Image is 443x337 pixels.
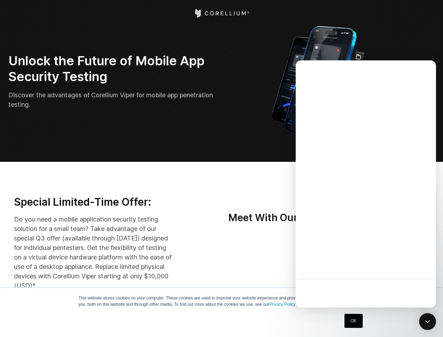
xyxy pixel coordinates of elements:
[8,53,217,85] h2: Unlock the Future of Mobile App Security Testing
[265,22,371,145] img: Corellium_VIPER_Hero_1_1x
[269,302,296,307] a: Privacy Policy.
[14,196,173,209] h3: Special Limited-Time Offer:
[79,295,365,308] p: This website stores cookies on your computer. These cookies are used to improve your website expe...
[194,9,249,18] a: Corellium Home
[344,314,362,328] a: OK
[8,91,213,108] span: Discover the advantages of Corellium Viper for mobile app penetration testing.
[228,212,397,224] strong: Meet With Our Team To Get Started
[419,313,436,330] div: Open Intercom Messenger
